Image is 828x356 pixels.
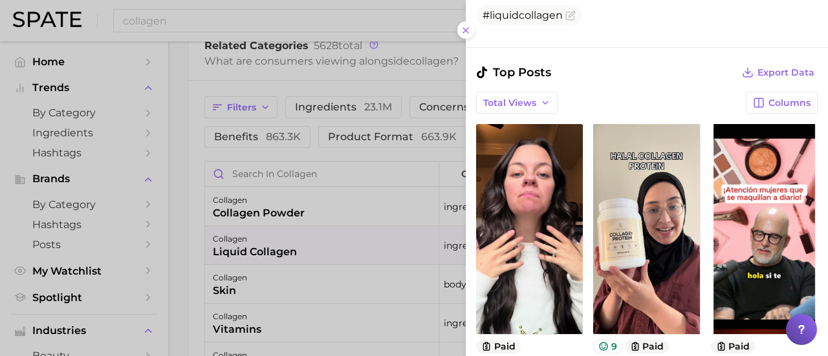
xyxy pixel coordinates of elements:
span: Total Views [483,98,536,109]
button: Export Data [739,63,818,81]
button: Total Views [476,92,558,114]
button: Flag as miscategorized or irrelevant [565,10,576,21]
button: paid [711,340,756,353]
button: Columns [746,92,818,114]
button: paid [625,340,670,353]
button: paid [476,340,521,353]
button: 9 [593,340,622,353]
span: Columns [768,98,811,109]
span: Top Posts [476,63,551,81]
span: Export Data [757,67,814,78]
span: #liquidcollagen [483,9,563,21]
